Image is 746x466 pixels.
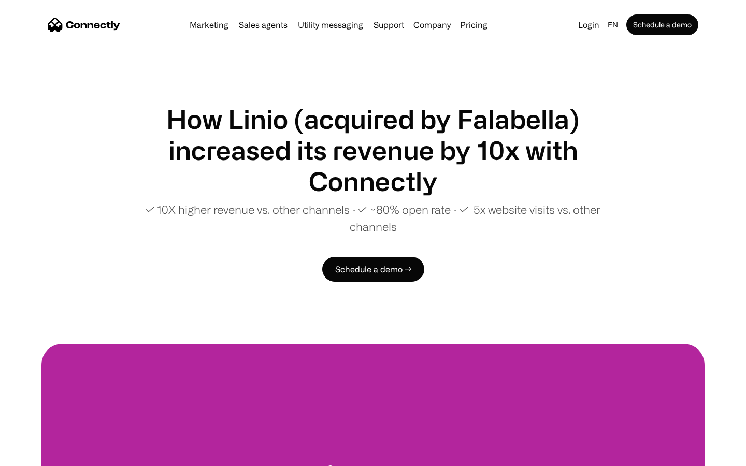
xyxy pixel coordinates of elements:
[124,104,622,197] h1: How Linio (acquired by Falabella) increased its revenue by 10x with Connectly
[294,21,367,29] a: Utility messaging
[322,257,424,282] a: Schedule a demo →
[413,18,451,32] div: Company
[124,201,622,235] p: ✓ 10X higher revenue vs. other channels ∙ ✓ ~80% open rate ∙ ✓ 5x website visits vs. other channels
[185,21,233,29] a: Marketing
[574,18,604,32] a: Login
[235,21,292,29] a: Sales agents
[10,447,62,462] aside: Language selected: English
[369,21,408,29] a: Support
[608,18,618,32] div: en
[21,448,62,462] ul: Language list
[456,21,492,29] a: Pricing
[626,14,698,35] a: Schedule a demo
